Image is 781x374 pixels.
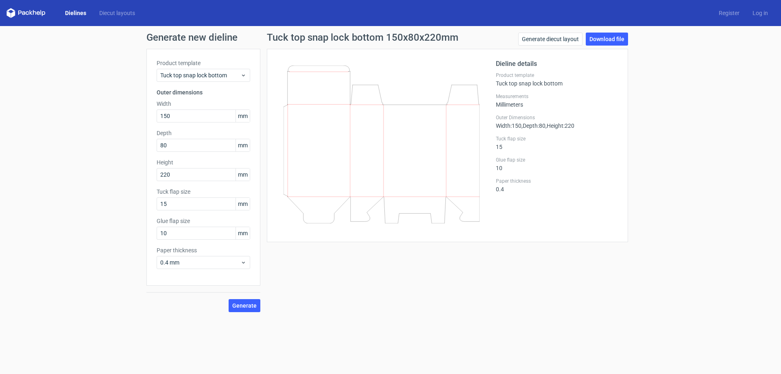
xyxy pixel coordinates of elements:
div: Millimeters [496,93,618,108]
a: Register [712,9,746,17]
label: Tuck flap size [496,136,618,142]
span: Generate [232,303,257,308]
h2: Dieline details [496,59,618,69]
label: Tuck flap size [157,188,250,196]
a: Dielines [59,9,93,17]
div: 0.4 [496,178,618,192]
h3: Outer dimensions [157,88,250,96]
a: Diecut layouts [93,9,142,17]
span: 0.4 mm [160,258,240,267]
div: 10 [496,157,618,171]
div: Tuck top snap lock bottom [496,72,618,87]
span: mm [236,227,250,239]
span: mm [236,139,250,151]
span: , Depth : 80 [521,122,545,129]
label: Height [157,158,250,166]
label: Measurements [496,93,618,100]
label: Product template [496,72,618,79]
label: Product template [157,59,250,67]
span: , Height : 220 [545,122,574,129]
label: Outer Dimensions [496,114,618,121]
span: Width : 150 [496,122,521,129]
label: Glue flap size [496,157,618,163]
label: Glue flap size [157,217,250,225]
label: Depth [157,129,250,137]
div: 15 [496,136,618,150]
span: mm [236,110,250,122]
label: Paper thickness [496,178,618,184]
h1: Generate new dieline [146,33,635,42]
a: Download file [586,33,628,46]
span: Tuck top snap lock bottom [160,71,240,79]
a: Log in [746,9,774,17]
label: Paper thickness [157,246,250,254]
label: Width [157,100,250,108]
a: Generate diecut layout [518,33,582,46]
button: Generate [229,299,260,312]
span: mm [236,168,250,181]
span: mm [236,198,250,210]
h1: Tuck top snap lock bottom 150x80x220mm [267,33,458,42]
